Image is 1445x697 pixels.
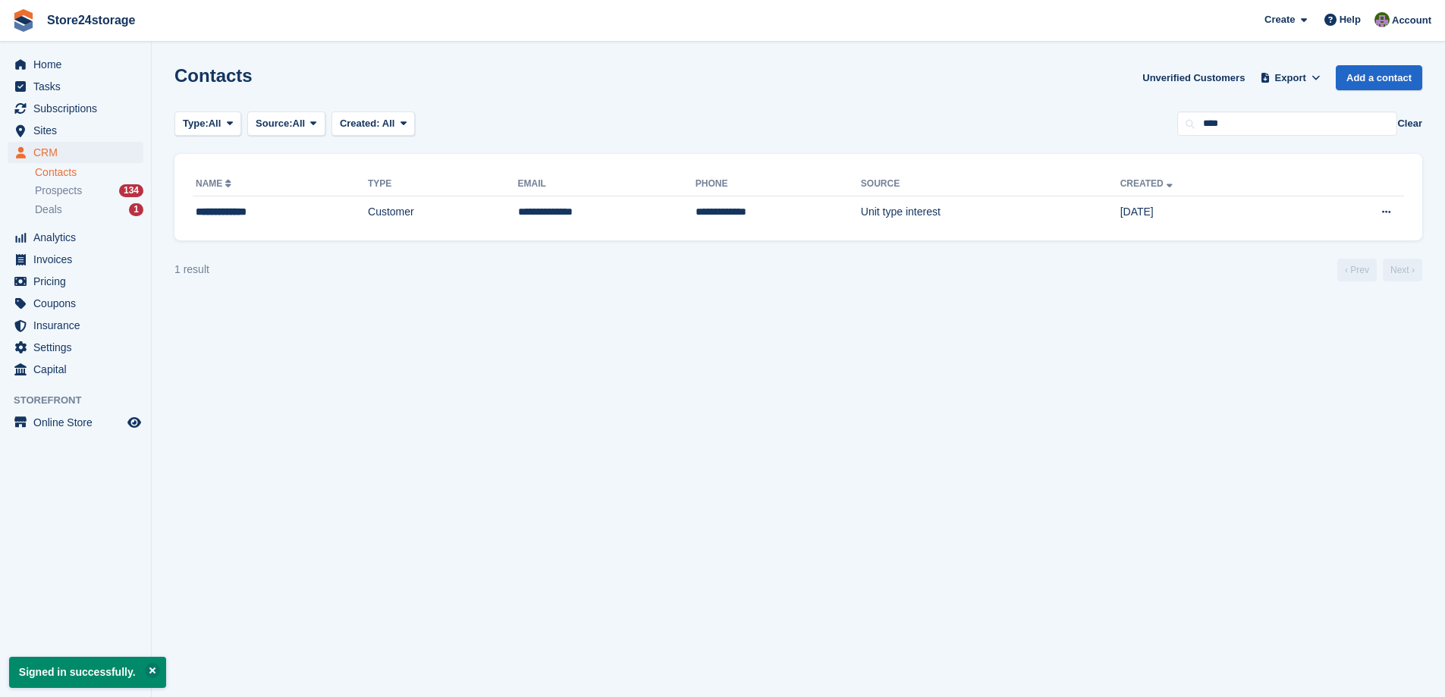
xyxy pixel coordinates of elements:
[129,203,143,216] div: 1
[293,116,306,131] span: All
[33,293,124,314] span: Coupons
[1383,259,1422,281] a: Next
[861,196,1120,228] td: Unit type interest
[35,203,62,217] span: Deals
[8,412,143,433] a: menu
[1136,65,1251,90] a: Unverified Customers
[1336,65,1422,90] a: Add a contact
[196,178,234,189] a: Name
[183,116,209,131] span: Type:
[119,184,143,197] div: 134
[209,116,221,131] span: All
[256,116,292,131] span: Source:
[1334,259,1425,281] nav: Page
[331,111,415,137] button: Created: All
[125,413,143,432] a: Preview store
[340,118,380,129] span: Created:
[8,120,143,141] a: menu
[1120,196,1301,228] td: [DATE]
[33,271,124,292] span: Pricing
[8,142,143,163] a: menu
[861,172,1120,196] th: Source
[14,393,151,408] span: Storefront
[33,98,124,119] span: Subscriptions
[41,8,142,33] a: Store24storage
[33,142,124,163] span: CRM
[33,315,124,336] span: Insurance
[35,184,82,198] span: Prospects
[696,172,861,196] th: Phone
[518,172,696,196] th: Email
[33,76,124,97] span: Tasks
[8,315,143,336] a: menu
[1374,12,1390,27] img: Jane Welch
[8,271,143,292] a: menu
[1275,71,1306,86] span: Export
[9,657,166,688] p: Signed in successfully.
[1264,12,1295,27] span: Create
[1337,259,1377,281] a: Previous
[1257,65,1324,90] button: Export
[368,172,517,196] th: Type
[35,183,143,199] a: Prospects 134
[12,9,35,32] img: stora-icon-8386f47178a22dfd0bd8f6a31ec36ba5ce8667c1dd55bd0f319d3a0aa187defe.svg
[33,337,124,358] span: Settings
[8,76,143,97] a: menu
[8,249,143,270] a: menu
[33,249,124,270] span: Invoices
[382,118,395,129] span: All
[33,120,124,141] span: Sites
[8,227,143,248] a: menu
[8,54,143,75] a: menu
[174,111,241,137] button: Type: All
[247,111,325,137] button: Source: All
[33,54,124,75] span: Home
[35,202,143,218] a: Deals 1
[368,196,517,228] td: Customer
[33,359,124,380] span: Capital
[1120,178,1176,189] a: Created
[33,227,124,248] span: Analytics
[8,359,143,380] a: menu
[35,165,143,180] a: Contacts
[33,412,124,433] span: Online Store
[1392,13,1431,28] span: Account
[8,98,143,119] a: menu
[8,337,143,358] a: menu
[1397,116,1422,131] button: Clear
[8,293,143,314] a: menu
[174,65,253,86] h1: Contacts
[174,262,209,278] div: 1 result
[1340,12,1361,27] span: Help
